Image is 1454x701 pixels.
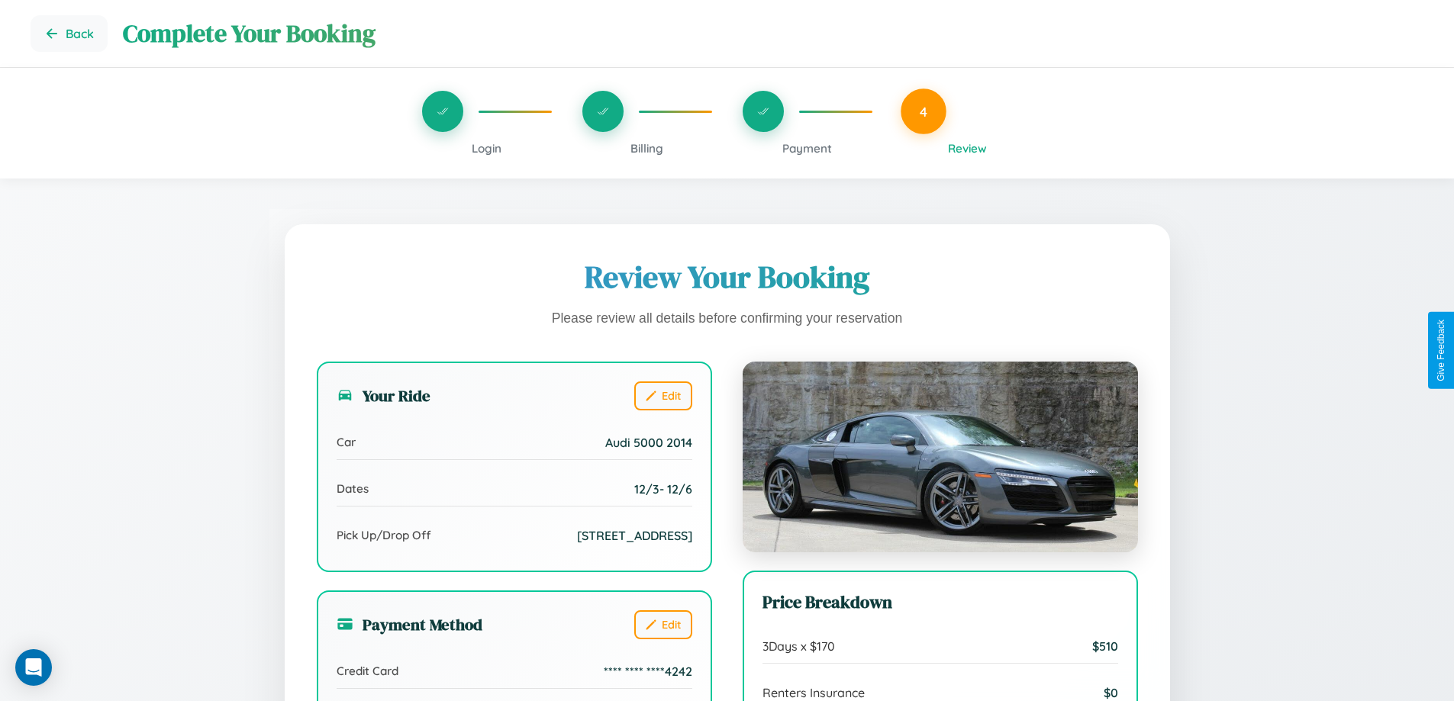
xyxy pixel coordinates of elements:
[577,528,692,543] span: [STREET_ADDRESS]
[15,649,52,686] div: Open Intercom Messenger
[948,141,987,156] span: Review
[1092,638,1118,654] span: $ 510
[634,481,692,497] span: 12 / 3 - 12 / 6
[762,685,865,700] span: Renters Insurance
[634,610,692,639] button: Edit
[762,638,835,654] span: 3 Days x $ 170
[337,664,398,678] span: Credit Card
[1104,685,1118,700] span: $ 0
[317,256,1138,297] h1: Review Your Booking
[605,435,692,450] span: Audi 5000 2014
[782,141,832,156] span: Payment
[630,141,663,156] span: Billing
[743,362,1138,552] img: Audi 5000
[31,15,108,52] button: Go back
[1436,320,1446,381] div: Give Feedback
[337,384,430,407] h3: Your Ride
[472,141,501,156] span: Login
[337,481,369,496] span: Dates
[317,307,1138,331] p: Please review all details before confirming your reservation
[337,613,482,635] h3: Payment Method
[634,381,692,410] button: Edit
[337,528,431,542] span: Pick Up/Drop Off
[920,103,927,120] span: 4
[337,435,356,449] span: Car
[123,17,1423,50] h1: Complete Your Booking
[762,590,1118,614] h3: Price Breakdown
